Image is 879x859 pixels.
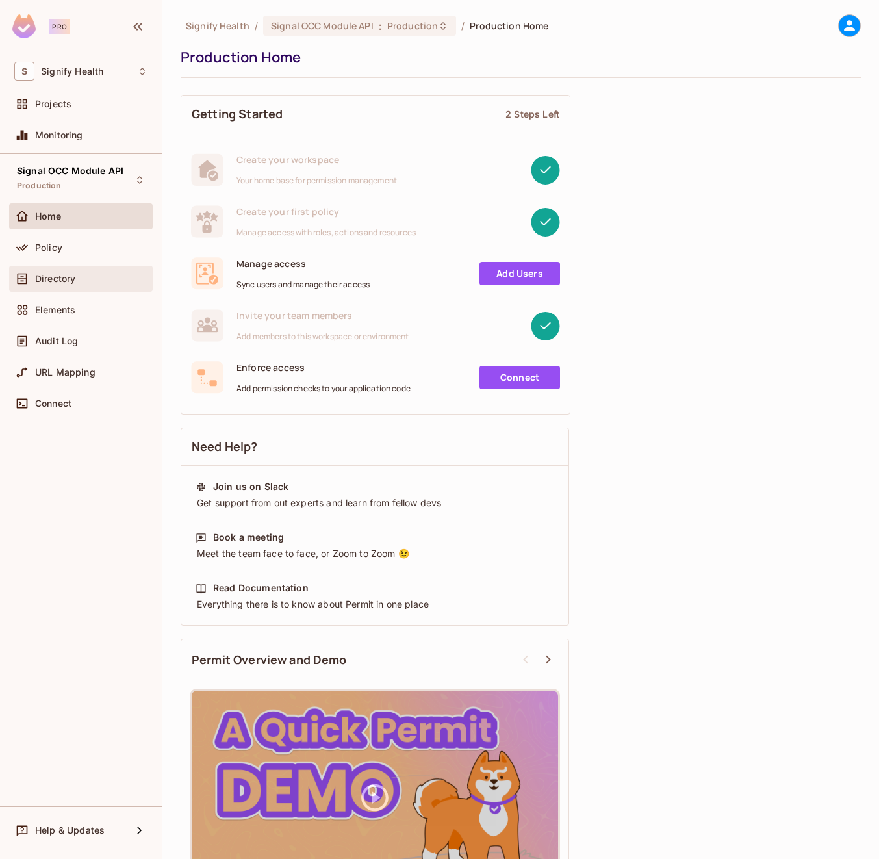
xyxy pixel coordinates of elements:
[196,547,554,560] div: Meet the team face to face, or Zoom to Zoom 😉
[236,309,409,322] span: Invite your team members
[505,108,559,120] div: 2 Steps Left
[213,582,309,595] div: Read Documentation
[236,257,370,270] span: Manage access
[35,211,62,222] span: Home
[479,366,560,389] a: Connect
[14,62,34,81] span: S
[213,531,284,544] div: Book a meeting
[35,274,75,284] span: Directory
[35,130,83,140] span: Monitoring
[470,19,548,32] span: Production Home
[35,99,71,109] span: Projects
[35,305,75,315] span: Elements
[17,181,62,191] span: Production
[192,439,258,455] span: Need Help?
[186,19,249,32] span: the active workspace
[236,279,370,290] span: Sync users and manage their access
[181,47,854,67] div: Production Home
[461,19,465,32] li: /
[192,652,347,668] span: Permit Overview and Demo
[255,19,258,32] li: /
[236,205,416,218] span: Create your first policy
[236,175,397,186] span: Your home base for permission management
[35,398,71,409] span: Connect
[17,166,123,176] span: Signal OCC Module API
[378,21,383,31] span: :
[236,383,411,394] span: Add permission checks to your application code
[12,14,36,38] img: SReyMgAAAABJRU5ErkJggg==
[387,19,438,32] span: Production
[196,496,554,509] div: Get support from out experts and learn from fellow devs
[35,367,96,378] span: URL Mapping
[35,242,62,253] span: Policy
[41,66,103,77] span: Workspace: Signify Health
[236,331,409,342] span: Add members to this workspace or environment
[271,19,374,32] span: Signal OCC Module API
[192,106,283,122] span: Getting Started
[213,480,288,493] div: Join us on Slack
[236,361,411,374] span: Enforce access
[35,336,78,346] span: Audit Log
[479,262,560,285] a: Add Users
[49,19,70,34] div: Pro
[236,153,397,166] span: Create your workspace
[196,598,554,611] div: Everything there is to know about Permit in one place
[35,825,105,836] span: Help & Updates
[236,227,416,238] span: Manage access with roles, actions and resources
